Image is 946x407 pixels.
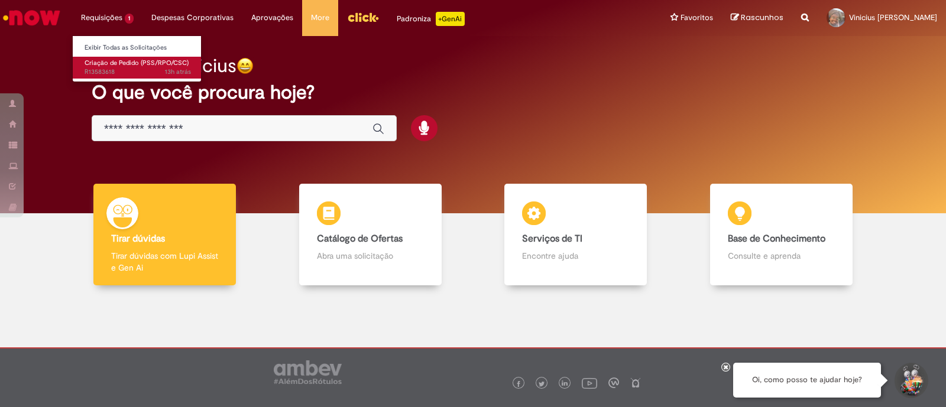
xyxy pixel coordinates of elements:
[73,57,203,79] a: Aberto R13583618 : Criação de Pedido (PSS/RPO/CSC)
[522,233,582,245] b: Serviços de TI
[317,250,424,262] p: Abra uma solicitação
[111,233,165,245] b: Tirar dúvidas
[1,6,62,30] img: ServiceNow
[562,380,568,388] img: logo_footer_linkedin.png
[62,184,268,286] a: Tirar dúvidas Tirar dúvidas com Lupi Assist e Gen Ai
[85,58,189,67] span: Criação de Pedido (PSS/RPO/CSC)
[522,250,629,262] p: Encontre ajuda
[85,67,191,77] span: R13583618
[311,12,329,24] span: More
[151,12,234,24] span: Despesas Corporativas
[268,184,474,286] a: Catálogo de Ofertas Abra uma solicitação
[397,12,465,26] div: Padroniza
[679,184,885,286] a: Base de Conhecimento Consulte e aprenda
[473,184,679,286] a: Serviços de TI Encontre ajuda
[849,12,937,22] span: Vinicius [PERSON_NAME]
[125,14,134,24] span: 1
[731,12,783,24] a: Rascunhos
[274,360,342,384] img: logo_footer_ambev_rotulo_gray.png
[608,377,619,388] img: logo_footer_workplace.png
[92,82,854,103] h2: O que você procura hoje?
[681,12,713,24] span: Favoritos
[893,363,928,398] button: Iniciar Conversa de Suporte
[165,67,191,76] time: 30/09/2025 19:13:11
[73,41,203,54] a: Exibir Todas as Solicitações
[237,57,254,74] img: happy-face.png
[539,381,545,387] img: logo_footer_twitter.png
[111,250,218,273] p: Tirar dúvidas com Lupi Assist e Gen Ai
[347,8,379,26] img: click_logo_yellow_360x200.png
[72,35,202,82] ul: Requisições
[436,12,465,26] p: +GenAi
[582,375,597,390] img: logo_footer_youtube.png
[251,12,293,24] span: Aprovações
[317,233,403,245] b: Catálogo de Ofertas
[728,250,835,262] p: Consulte e aprenda
[165,67,191,76] span: 13h atrás
[728,233,825,245] b: Base de Conhecimento
[516,381,521,387] img: logo_footer_facebook.png
[733,363,881,398] div: Oi, como posso te ajudar hoje?
[81,12,122,24] span: Requisições
[630,377,641,388] img: logo_footer_naosei.png
[741,12,783,23] span: Rascunhos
